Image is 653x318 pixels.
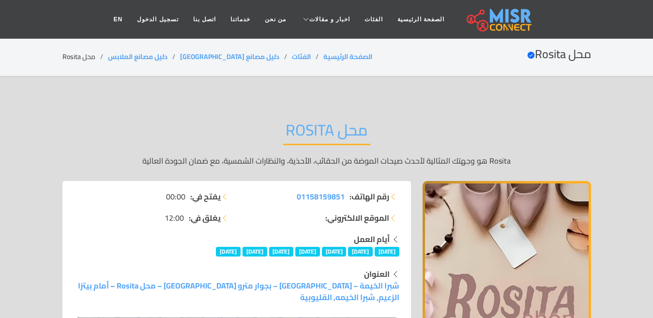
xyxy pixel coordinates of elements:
span: [DATE] [269,247,294,257]
span: 01158159851 [297,189,345,204]
a: تسجيل الدخول [130,10,185,29]
span: [DATE] [322,247,347,257]
svg: Verified account [527,51,535,59]
a: الصفحة الرئيسية [323,50,372,63]
h2: محل Rosita [283,121,370,145]
a: دليل مصانع الملابس [108,50,167,63]
span: 12:00 [165,212,184,224]
a: EN [106,10,130,29]
span: اخبار و مقالات [309,15,350,24]
span: [DATE] [216,247,241,257]
h2: محل Rosita [527,47,591,61]
p: Rosita هو وجهتك المثالية لأحدث صيحات الموضة من الحقائب، الأحذية، والنظارات الشمسية، مع ضمان الجود... [62,155,591,167]
strong: يغلق في: [189,212,221,224]
a: من نحن [258,10,293,29]
strong: العنوان [364,267,390,281]
a: الفئات [292,50,311,63]
span: [DATE] [295,247,320,257]
strong: أيام العمل [354,232,390,246]
a: الفئات [357,10,390,29]
strong: رقم الهاتف: [349,191,389,202]
img: main.misr_connect [467,7,532,31]
a: دليل مصانع [GEOGRAPHIC_DATA] [180,50,279,63]
a: اتصل بنا [186,10,223,29]
span: [DATE] [348,247,373,257]
span: [DATE] [375,247,399,257]
strong: يفتح في: [190,191,221,202]
strong: الموقع الالكتروني: [325,212,389,224]
a: الصفحة الرئيسية [390,10,452,29]
a: اخبار و مقالات [293,10,357,29]
a: خدماتنا [223,10,258,29]
span: [DATE] [243,247,267,257]
li: محل Rosita [62,52,108,62]
span: 00:00 [166,191,185,202]
a: 01158159851 [297,191,345,202]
